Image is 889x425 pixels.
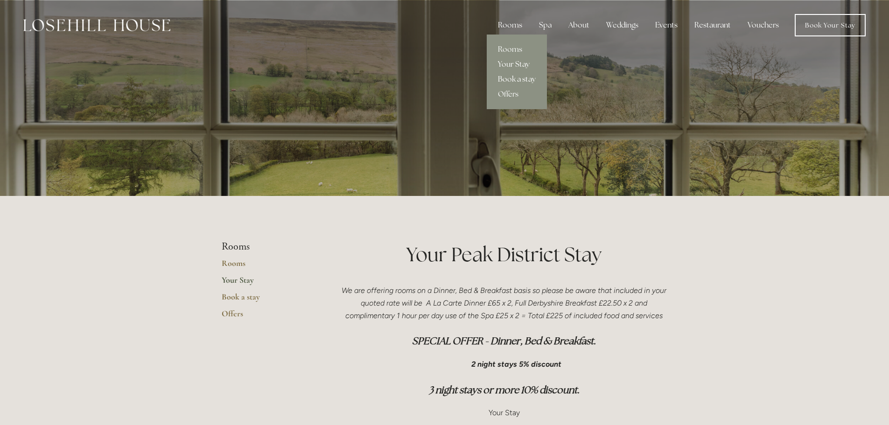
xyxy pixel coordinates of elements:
img: Losehill House [23,19,170,31]
li: Rooms [222,241,311,253]
div: Events [648,16,685,35]
p: Your Stay [341,406,668,419]
em: We are offering rooms on a Dinner, Bed & Breakfast basis so please be aware that included in your... [342,286,668,320]
div: Weddings [599,16,646,35]
em: SPECIAL OFFER - Dinner, Bed & Breakfast. [412,334,596,347]
a: Your Stay [487,57,547,72]
div: Rooms [490,16,530,35]
a: Rooms [487,42,547,57]
h1: Your Peak District Stay [341,241,668,268]
em: 2 night stays 5% discount [471,360,561,369]
a: Book a stay [487,72,547,87]
a: Book Your Stay [795,14,866,36]
div: Spa [532,16,559,35]
em: 3 night stays or more 10% discount. [429,383,580,396]
a: Offers [487,87,547,102]
div: Restaurant [687,16,738,35]
div: About [561,16,597,35]
a: Book a stay [222,292,311,308]
a: Offers [222,308,311,325]
a: Your Stay [222,275,311,292]
a: Rooms [222,258,311,275]
a: Vouchers [740,16,786,35]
